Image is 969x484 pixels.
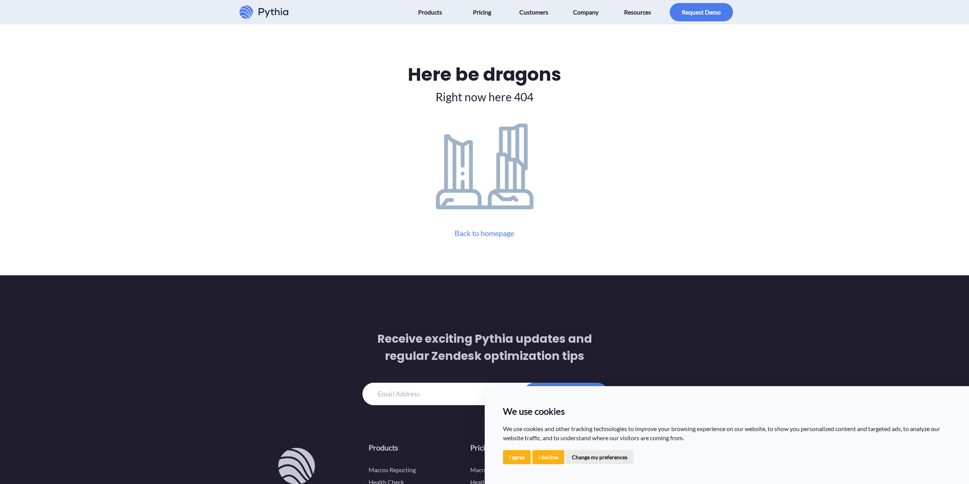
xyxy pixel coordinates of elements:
[573,6,599,18] span: Company
[519,6,548,18] span: Customers
[369,443,398,452] a: Products
[473,6,491,18] span: Pricing
[566,450,634,464] button: Change my preferences
[455,228,514,238] a: Back to homepage
[436,88,533,105] h3: Right now here 404
[503,450,531,464] button: I agree
[369,466,416,473] a: Macros Reporting
[470,466,517,473] a: Macros Reporting
[362,330,607,383] h3: Receive exciting Pythia updates and regular Zendesk optimization tips
[408,61,561,88] h2: Here be dragons
[362,383,607,405] input: Email Address
[503,404,951,418] p: We use cookies
[503,424,951,442] p: We use cookies and other tracking technologies to improve your browsing experience on our website...
[418,6,442,18] span: Products
[470,443,493,452] a: Pricing
[624,6,651,18] span: Resources
[532,450,564,464] button: I decline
